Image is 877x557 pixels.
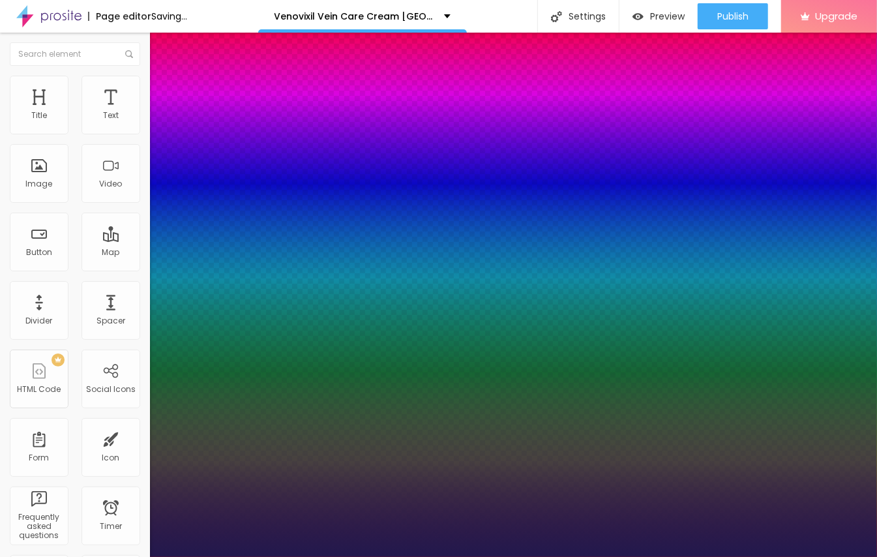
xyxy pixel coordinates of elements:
span: Publish [717,11,749,22]
img: view-1.svg [632,11,644,22]
div: Text [103,111,119,120]
div: Saving... [151,12,187,21]
button: Publish [698,3,768,29]
input: Search element [10,42,140,66]
span: Preview [650,11,685,22]
div: Spacer [97,316,125,325]
div: Map [102,248,120,257]
div: Social Icons [86,385,136,394]
div: Title [31,111,47,120]
span: Upgrade [815,10,857,22]
div: Timer [100,522,122,531]
div: Frequently asked questions [13,513,65,541]
div: Page editor [88,12,151,21]
div: Button [26,248,52,257]
div: Icon [102,453,120,462]
img: Icone [551,11,562,22]
div: Form [29,453,50,462]
img: Icone [125,50,133,58]
button: Preview [619,3,698,29]
p: Venovixil Vein Care Cream [GEOGRAPHIC_DATA] [275,12,434,21]
div: Video [100,179,123,188]
div: HTML Code [18,385,61,394]
div: Divider [26,316,53,325]
div: Image [26,179,53,188]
